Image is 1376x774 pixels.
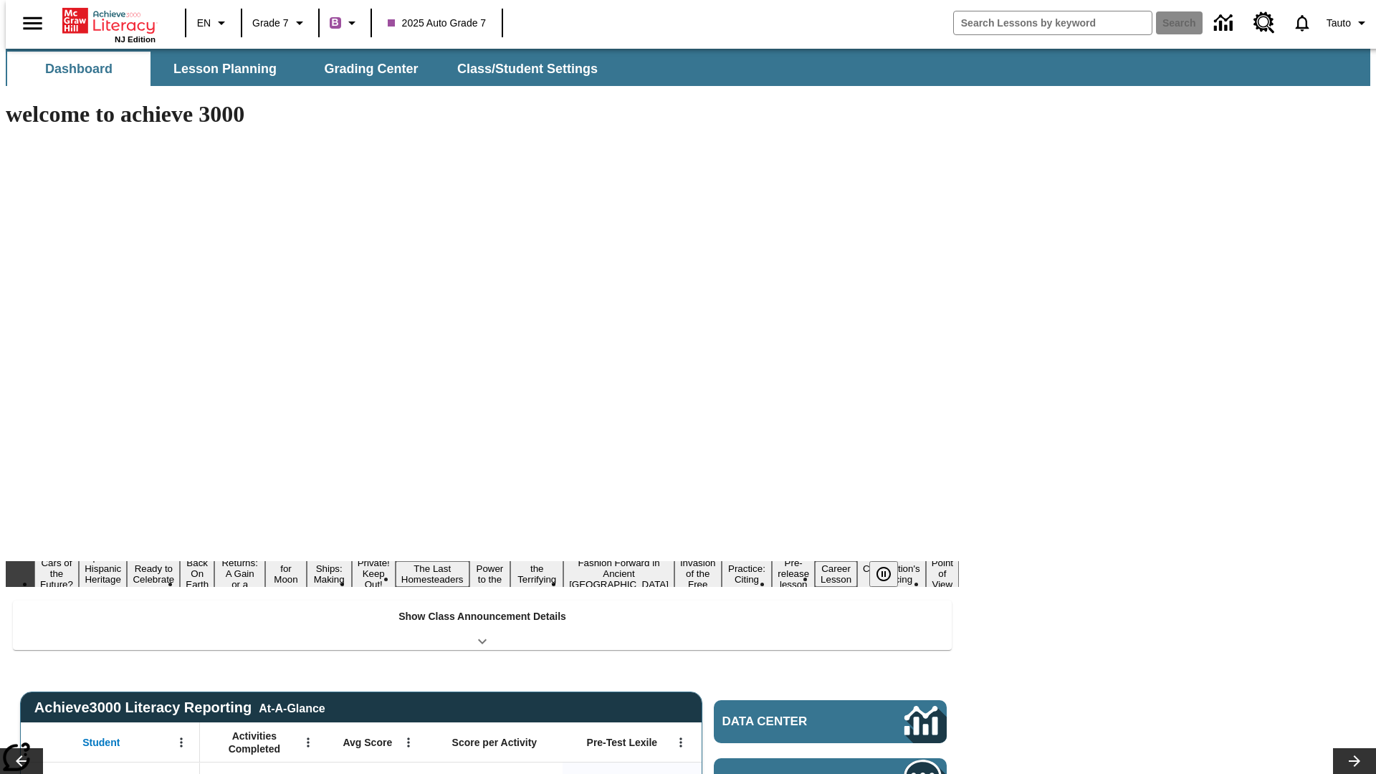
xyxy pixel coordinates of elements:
button: Slide 7 Cruise Ships: Making Waves [307,550,352,598]
button: Open Menu [398,732,419,753]
a: Data Center [1205,4,1245,43]
span: Achieve3000 Literacy Reporting [34,699,325,716]
div: At-A-Glance [259,699,325,715]
button: Slide 2 ¡Viva Hispanic Heritage Month! [79,550,128,598]
button: Slide 14 Mixed Practice: Citing Evidence [722,550,773,598]
h1: welcome to achieve 3000 [6,101,959,128]
button: Dashboard [7,52,150,86]
span: 2025 Auto Grade 7 [388,16,487,31]
button: Open Menu [171,732,192,753]
a: Home [62,6,156,35]
span: Data Center [722,715,856,729]
button: Lesson Planning [153,52,297,86]
span: B [332,14,339,32]
a: Data Center [714,700,947,743]
button: Slide 1 Cars of the Future? [34,555,79,592]
button: Grading Center [300,52,443,86]
span: Tauto [1327,16,1351,31]
button: Open Menu [297,732,319,753]
div: Home [62,5,156,44]
span: Activities Completed [207,730,302,755]
button: Slide 10 Solar Power to the People [469,550,511,598]
button: Slide 8 Private! Keep Out! [352,555,396,592]
button: Slide 12 Fashion Forward in Ancient Rome [563,555,674,592]
button: Lesson carousel, Next [1333,748,1376,774]
span: Class/Student Settings [457,61,598,77]
button: Slide 6 Time for Moon Rules? [265,550,306,598]
button: Slide 11 Attack of the Terrifying Tomatoes [510,550,563,598]
a: Notifications [1284,4,1321,42]
span: Lesson Planning [173,61,277,77]
button: Pause [869,561,898,587]
span: Pre-Test Lexile [587,736,658,749]
span: Score per Activity [452,736,537,749]
button: Slide 3 Get Ready to Celebrate Juneteenth! [127,550,180,598]
button: Profile/Settings [1321,10,1376,36]
span: NJ Edition [115,35,156,44]
button: Slide 9 The Last Homesteaders [396,561,469,587]
button: Slide 15 Pre-release lesson [772,555,815,592]
button: Boost Class color is purple. Change class color [324,10,366,36]
span: Grading Center [324,61,418,77]
button: Slide 16 Career Lesson [815,561,857,587]
div: Show Class Announcement Details [13,601,952,650]
span: Student [82,736,120,749]
button: Slide 18 Point of View [926,555,959,592]
button: Open Menu [670,732,692,753]
button: Slide 13 The Invasion of the Free CD [674,545,722,603]
button: Open side menu [11,2,54,44]
button: Slide 17 The Constitution's Balancing Act [857,550,926,598]
span: EN [197,16,211,31]
button: Slide 4 Back On Earth [180,555,214,592]
div: SubNavbar [6,52,611,86]
input: search field [954,11,1152,34]
button: Grade: Grade 7, Select a grade [247,10,314,36]
span: Dashboard [45,61,113,77]
button: Slide 5 Free Returns: A Gain or a Drain? [214,545,265,603]
button: Language: EN, Select a language [191,10,236,36]
a: Resource Center, Will open in new tab [1245,4,1284,42]
span: Grade 7 [252,16,289,31]
div: Pause [869,561,912,587]
span: Avg Score [343,736,392,749]
div: SubNavbar [6,49,1370,86]
button: Class/Student Settings [446,52,609,86]
p: Show Class Announcement Details [398,609,566,624]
